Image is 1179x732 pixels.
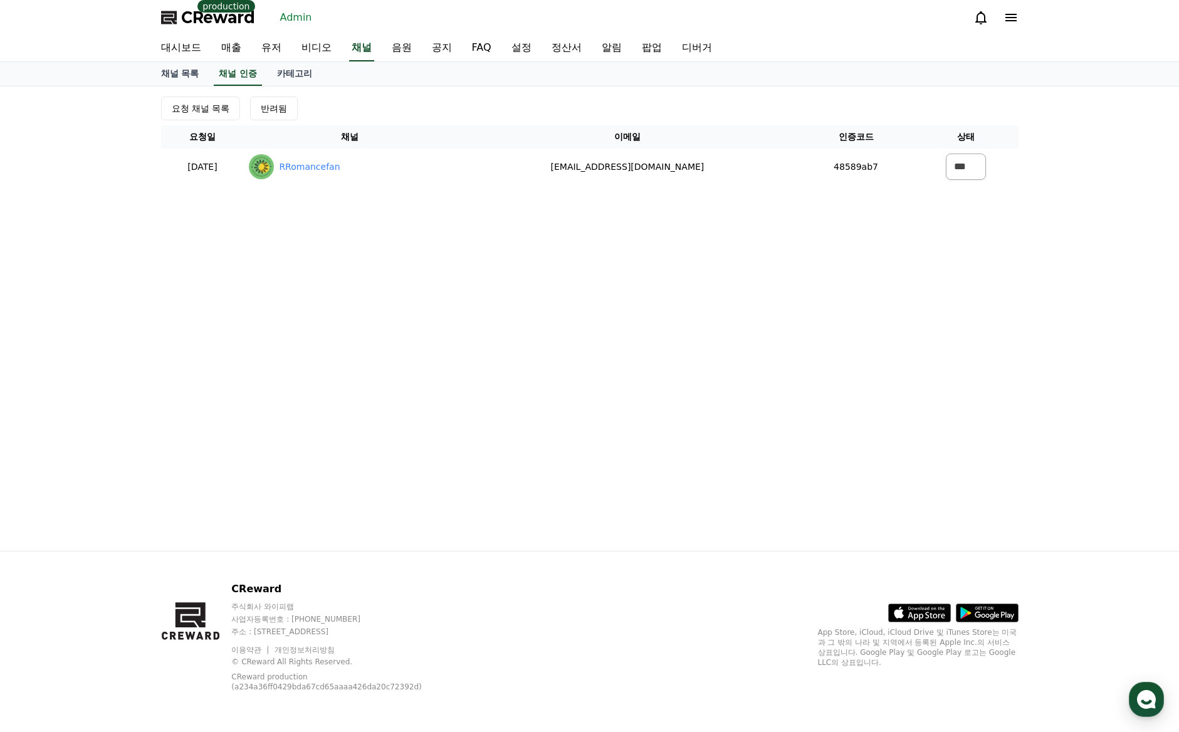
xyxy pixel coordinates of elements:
a: 설정 [501,35,542,61]
button: 요청 채널 목록 [161,97,241,120]
p: 사업자등록번호 : [PHONE_NUMBER] [231,614,451,624]
a: 카테고리 [267,62,322,86]
th: 채널 [244,125,456,149]
a: FAQ [462,35,501,61]
p: CReward [231,582,451,597]
button: 반려됨 [250,97,298,120]
p: 주소 : [STREET_ADDRESS] [231,627,451,637]
a: 대시보드 [151,35,211,61]
a: 음원 [382,35,422,61]
th: 상태 [913,125,1019,149]
th: 이메일 [456,125,799,149]
a: 이용약관 [231,646,271,654]
p: 주식회사 와이피랩 [231,602,451,612]
a: 정산서 [542,35,592,61]
p: App Store, iCloud, iCloud Drive 및 iTunes Store는 미국과 그 밖의 나라 및 지역에서 등록된 Apple Inc.의 서비스 상표입니다. Goo... [818,627,1019,667]
a: 디버거 [672,35,722,61]
a: 개인정보처리방침 [275,646,335,654]
a: 채널 목록 [151,62,209,86]
a: 알림 [592,35,632,61]
a: 팝업 [632,35,672,61]
p: [DATE] [166,160,239,174]
span: CReward [181,8,255,28]
a: 유저 [251,35,291,61]
a: 채널 인증 [214,62,262,86]
a: 공지 [422,35,462,61]
p: CReward production (a234a36ff0429bda67cd65aaaa426da20c72392d) [231,672,432,692]
th: 인증코드 [799,125,913,149]
p: © CReward All Rights Reserved. [231,657,451,667]
a: RRomancefan [279,160,340,174]
td: [EMAIL_ADDRESS][DOMAIN_NAME] [456,149,799,185]
div: 반려됨 [261,102,287,115]
img: RRomancefan [249,154,274,179]
a: 채널 [349,35,374,61]
th: 요청일 [161,125,244,149]
a: CReward [161,8,255,28]
a: 매출 [211,35,251,61]
td: 48589ab7 [799,149,913,185]
div: 요청 채널 목록 [172,102,230,115]
a: 비디오 [291,35,342,61]
a: Admin [275,8,317,28]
